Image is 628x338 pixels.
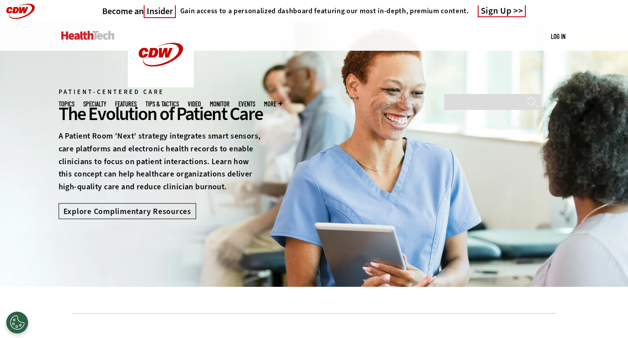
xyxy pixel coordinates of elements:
[176,7,469,15] a: Gain access to a personalized dashboard featuring our most in-depth, premium content.
[264,101,282,107] span: More
[115,101,137,107] a: Features
[59,130,263,193] p: A Patient Room ‘Next’ strategy integrates smart sensors, care platforms and electronic health rec...
[59,102,263,126] div: The Evolution of Patient Care
[180,7,469,15] h4: Gain access to a personalized dashboard featuring our most in-depth, premium content.
[128,80,194,90] a: CDW
[83,101,106,107] span: Specialty
[102,6,176,17] a: Become anInsider
[551,32,565,41] div: User menu
[59,203,196,219] a: Explore Complimentary Resources
[102,6,176,17] h3: Become an
[478,5,526,17] a: Sign Up
[6,312,28,334] div: Cookies Settings
[551,32,565,40] a: Log in
[61,31,115,40] img: Home
[128,22,194,87] img: Home
[59,101,74,107] span: Topics
[145,101,179,107] a: Tips & Tactics
[144,5,176,18] span: Insider
[6,312,28,334] button: Open Preferences
[238,101,255,107] a: Events
[210,101,230,107] a: MonITor
[188,101,201,107] a: Video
